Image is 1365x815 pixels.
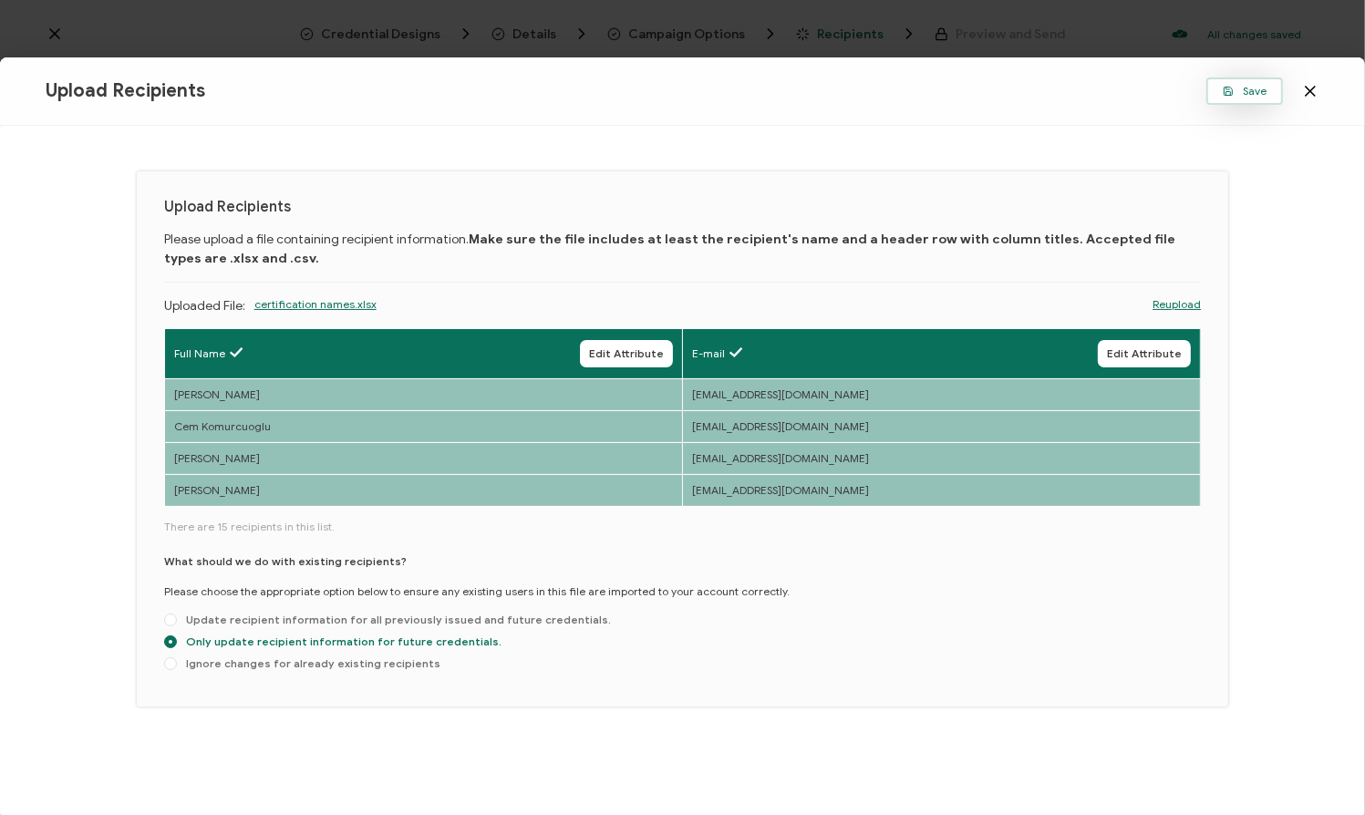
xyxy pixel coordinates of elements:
[692,346,725,362] span: E-mail
[164,199,1202,216] h1: Upload Recipients
[46,79,205,102] span: Upload Recipients
[683,474,1201,506] td: [EMAIL_ADDRESS][DOMAIN_NAME]
[177,634,502,648] span: Only update recipient information for future credentials.
[164,296,245,319] p: Uploaded File:
[1223,86,1267,97] span: Save
[177,613,611,626] span: Update recipient information for all previously issued and future credentials.
[589,348,664,359] span: Edit Attribute
[174,346,225,362] span: Full Name
[164,230,1202,268] p: Please upload a file containing recipient information.
[164,474,682,506] td: [PERSON_NAME]
[580,340,673,367] button: Edit Attribute
[683,378,1201,410] td: [EMAIL_ADDRESS][DOMAIN_NAME]
[177,656,440,670] span: Ignore changes for already existing recipients
[164,553,407,570] p: What should we do with existing recipients?
[164,519,1202,535] span: There are 15 recipients in this list.
[1107,348,1182,359] span: Edit Attribute
[1206,77,1283,105] button: Save
[164,410,682,442] td: Cem Komurcuoglu
[164,583,790,600] p: Please choose the appropriate option below to ensure any existing users in this file are imported...
[683,410,1201,442] td: [EMAIL_ADDRESS][DOMAIN_NAME]
[164,442,682,474] td: [PERSON_NAME]
[1274,727,1365,815] iframe: Chat Widget
[164,378,682,410] td: [PERSON_NAME]
[683,442,1201,474] td: [EMAIL_ADDRESS][DOMAIN_NAME]
[164,232,1175,266] b: Make sure the file includes at least the recipient's name and a header row with column titles. Ac...
[254,296,377,342] span: certification names.xlsx
[1153,296,1201,313] a: Reupload
[1098,340,1191,367] button: Edit Attribute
